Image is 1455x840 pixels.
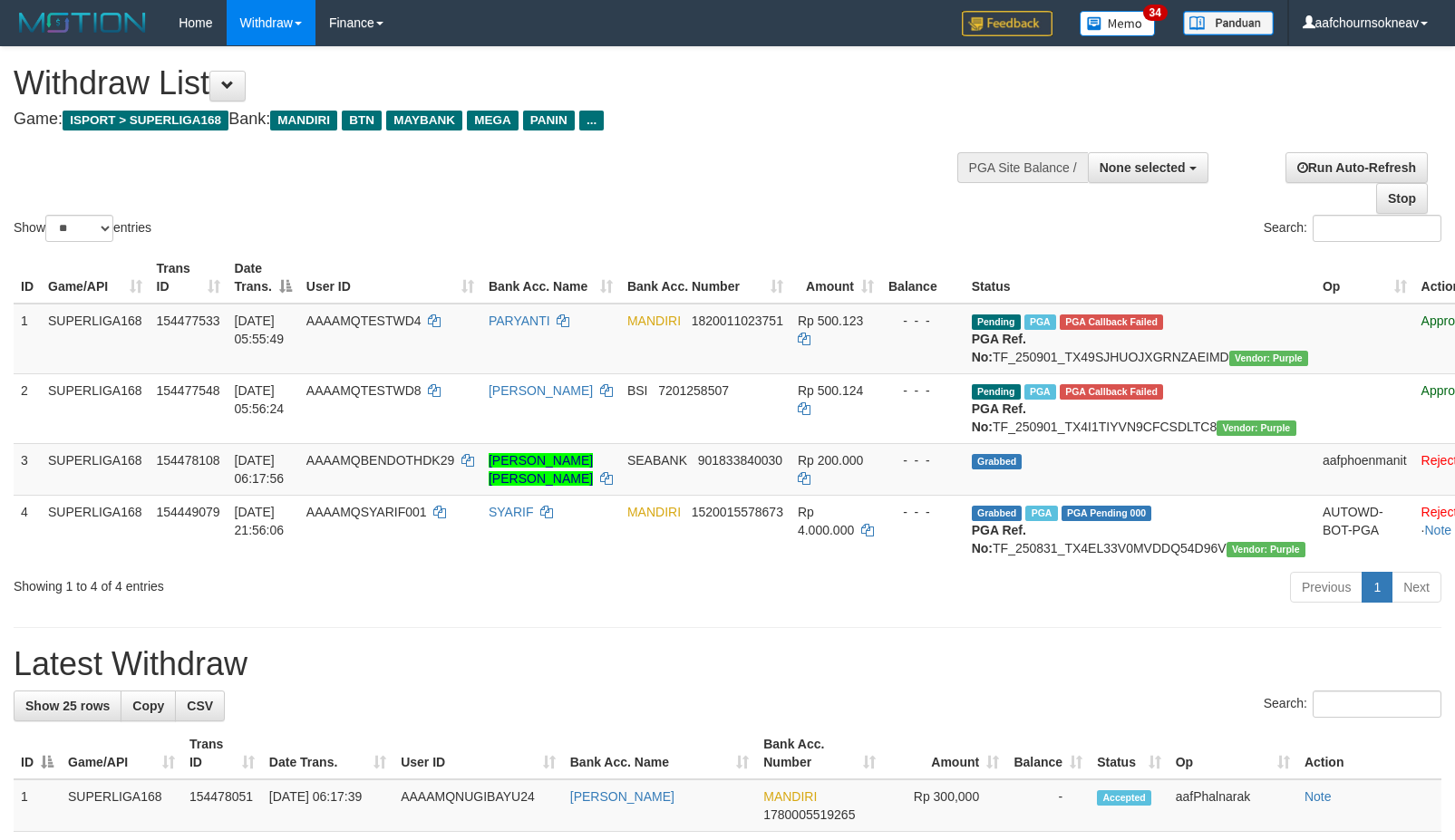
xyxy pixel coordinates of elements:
[763,807,855,822] span: Copy 1780005519265 to clipboard
[235,383,285,416] span: [DATE] 05:56:24
[393,779,563,832] td: AAAAMQNUGIBAYU24
[579,111,604,130] span: ...
[182,779,262,832] td: 154478051
[1315,443,1414,495] td: aafphoenmanit
[386,111,462,130] span: MAYBANK
[1183,11,1274,35] img: panduan.png
[1305,789,1332,804] a: Note
[972,401,1026,434] b: PGA Ref. No:
[14,646,1441,682] h1: Latest Withdraw
[306,453,454,468] span: AAAAMQBENDOTHDK29
[467,111,519,130] span: MEGA
[306,505,427,519] span: AAAAMQSYARIF001
[883,779,1007,832] td: Rp 300,000
[883,728,1007,779] th: Amount: activate to sort column ascending
[481,252,620,304] th: Bank Acc. Name: activate to sort column ascending
[965,304,1315,374] td: TF_250901_TX49SJHUOJXGRNZAEIMD
[570,789,674,804] a: [PERSON_NAME]
[61,728,182,779] th: Game/API: activate to sort column ascending
[489,383,593,398] a: [PERSON_NAME]
[157,505,220,519] span: 154449079
[41,373,150,443] td: SUPERLIGA168
[881,252,965,304] th: Balance
[157,453,220,468] span: 154478108
[756,728,882,779] th: Bank Acc. Number: activate to sort column ascending
[45,215,113,242] select: Showentries
[14,690,121,721] a: Show 25 rows
[14,65,952,101] h1: Withdraw List
[1100,160,1186,175] span: None selected
[14,304,41,374] td: 1
[1315,252,1414,304] th: Op: activate to sort column ascending
[523,111,575,130] span: PANIN
[299,252,481,304] th: User ID: activate to sort column ascending
[627,314,681,328] span: MANDIRI
[962,11,1052,36] img: Feedback.jpg
[965,373,1315,443] td: TF_250901_TX4I1TIYVN9CFCSDLTC8
[698,453,782,468] span: Copy 901833840030 to clipboard
[14,9,151,36] img: MOTION_logo.png
[1290,572,1363,603] a: Previous
[235,505,285,537] span: [DATE] 21:56:06
[489,505,534,519] a: SYARIF
[658,383,729,398] span: Copy 7201258507 to clipboard
[1024,384,1056,400] span: Marked by aafmaleo
[1006,728,1090,779] th: Balance: activate to sort column ascending
[1088,152,1208,183] button: None selected
[262,779,393,832] td: [DATE] 06:17:39
[1060,384,1163,400] span: PGA Error
[14,728,61,779] th: ID: activate to sort column descending
[1062,506,1152,521] span: PGA Pending
[957,152,1088,183] div: PGA Site Balance /
[270,111,337,130] span: MANDIRI
[1313,690,1441,718] input: Search:
[692,505,783,519] span: Copy 1520015578673 to clipboard
[888,451,957,469] div: - - -
[1229,351,1308,366] span: Vendor URL: https://trx4.1velocity.biz
[235,314,285,346] span: [DATE] 05:55:49
[175,690,225,721] a: CSV
[157,383,220,398] span: 154477548
[1285,152,1428,183] a: Run Auto-Refresh
[1297,728,1441,779] th: Action
[1025,506,1057,521] span: Marked by aafchoeunmanni
[972,454,1023,469] span: Grabbed
[41,443,150,495] td: SUPERLIGA168
[1313,215,1441,242] input: Search:
[14,215,151,242] label: Show entries
[627,383,648,398] span: BSI
[489,314,550,328] a: PARYANTI
[262,728,393,779] th: Date Trans.: activate to sort column ascending
[1264,215,1441,242] label: Search:
[182,728,262,779] th: Trans ID: activate to sort column ascending
[798,314,863,328] span: Rp 500.123
[63,111,228,130] span: ISPORT > SUPERLIGA168
[1024,314,1056,330] span: Marked by aafmaleo
[14,495,41,565] td: 4
[972,332,1026,364] b: PGA Ref. No:
[1424,523,1451,537] a: Note
[14,570,593,595] div: Showing 1 to 4 of 4 entries
[627,505,681,519] span: MANDIRI
[1143,5,1168,21] span: 34
[41,495,150,565] td: SUPERLIGA168
[620,252,791,304] th: Bank Acc. Number: activate to sort column ascending
[1376,183,1428,214] a: Stop
[41,252,150,304] th: Game/API: activate to sort column ascending
[627,453,687,468] span: SEABANK
[14,779,61,832] td: 1
[150,252,228,304] th: Trans ID: activate to sort column ascending
[187,699,213,713] span: CSV
[41,304,150,374] td: SUPERLIGA168
[888,381,957,400] div: - - -
[1217,420,1295,436] span: Vendor URL: https://trx4.1velocity.biz
[14,252,41,304] th: ID
[25,699,110,713] span: Show 25 rows
[14,373,41,443] td: 2
[157,314,220,328] span: 154477533
[61,779,182,832] td: SUPERLIGA168
[888,503,957,521] div: - - -
[1006,779,1090,832] td: -
[1097,790,1151,806] span: Accepted
[1362,572,1392,603] a: 1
